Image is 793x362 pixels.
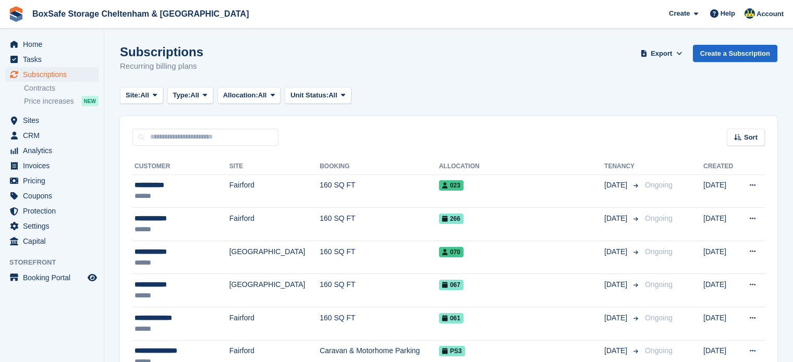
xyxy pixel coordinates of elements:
img: stora-icon-8386f47178a22dfd0bd8f6a31ec36ba5ce8667c1dd55bd0f319d3a0aa187defe.svg [8,6,24,22]
span: 023 [439,180,463,191]
span: All [258,90,267,101]
span: [DATE] [604,313,629,323]
a: Create a Subscription [693,45,777,62]
span: All [328,90,337,101]
p: Recurring billing plans [120,60,203,72]
td: 160 SQ FT [320,208,439,241]
span: 061 [439,313,463,323]
td: Fairford [229,174,320,208]
a: menu [5,143,99,158]
span: Unit Status: [290,90,328,101]
span: Settings [23,219,86,233]
a: menu [5,234,99,248]
span: CRM [23,128,86,143]
button: Allocation: All [217,87,281,104]
span: Type: [173,90,191,101]
a: Price increases NEW [24,95,99,107]
span: Export [651,48,672,59]
a: menu [5,189,99,203]
span: Sites [23,113,86,128]
a: menu [5,37,99,52]
td: Fairford [229,208,320,241]
td: [DATE] [703,307,739,341]
td: Fairford [229,307,320,341]
a: BoxSafe Storage Cheltenham & [GEOGRAPHIC_DATA] [28,5,253,22]
button: Site: All [120,87,163,104]
th: Allocation [439,158,604,175]
span: All [190,90,199,101]
span: 070 [439,247,463,257]
span: Ongoing [645,314,673,322]
a: menu [5,219,99,233]
span: Ongoing [645,280,673,289]
a: menu [5,52,99,67]
span: Ongoing [645,181,673,189]
span: Storefront [9,257,104,268]
button: Unit Status: All [285,87,351,104]
a: menu [5,173,99,188]
span: Price increases [24,96,74,106]
a: menu [5,204,99,218]
span: Home [23,37,86,52]
span: Subscriptions [23,67,86,82]
span: Coupons [23,189,86,203]
span: [DATE] [604,213,629,224]
a: menu [5,67,99,82]
td: [GEOGRAPHIC_DATA] [229,241,320,274]
td: [DATE] [703,208,739,241]
a: menu [5,270,99,285]
span: Allocation: [223,90,258,101]
span: [DATE] [604,180,629,191]
a: menu [5,158,99,173]
th: Booking [320,158,439,175]
img: Kim Virabi [745,8,755,19]
span: Tasks [23,52,86,67]
td: 160 SQ FT [320,174,439,208]
a: Preview store [86,271,99,284]
span: Sort [744,132,758,143]
a: Contracts [24,83,99,93]
td: 160 SQ FT [320,274,439,307]
span: Analytics [23,143,86,158]
span: Booking Portal [23,270,86,285]
button: Type: All [167,87,213,104]
span: 067 [439,280,463,290]
span: PS3 [439,346,465,356]
span: Invoices [23,158,86,173]
a: menu [5,128,99,143]
td: [DATE] [703,274,739,307]
span: Protection [23,204,86,218]
div: NEW [81,96,99,106]
td: 160 SQ FT [320,241,439,274]
a: menu [5,113,99,128]
span: Create [669,8,690,19]
td: 160 SQ FT [320,307,439,341]
th: Site [229,158,320,175]
span: Site: [126,90,140,101]
span: 266 [439,214,463,224]
td: [DATE] [703,174,739,208]
span: Ongoing [645,346,673,355]
span: Capital [23,234,86,248]
span: Ongoing [645,214,673,222]
th: Customer [132,158,229,175]
td: [GEOGRAPHIC_DATA] [229,274,320,307]
span: [DATE] [604,345,629,356]
span: All [140,90,149,101]
span: [DATE] [604,279,629,290]
th: Tenancy [604,158,641,175]
span: Pricing [23,173,86,188]
h1: Subscriptions [120,45,203,59]
span: Help [721,8,735,19]
span: Ongoing [645,247,673,256]
td: [DATE] [703,241,739,274]
th: Created [703,158,739,175]
button: Export [639,45,685,62]
span: [DATE] [604,246,629,257]
span: Account [757,9,784,19]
